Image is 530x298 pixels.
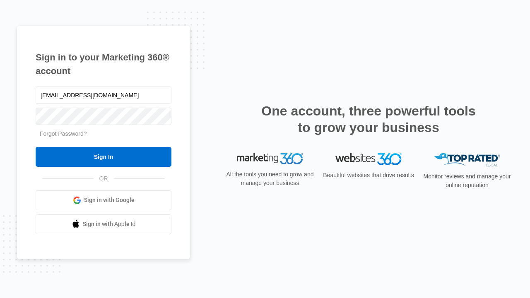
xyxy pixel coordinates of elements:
[36,147,171,167] input: Sign In
[84,196,135,204] span: Sign in with Google
[434,153,500,167] img: Top Rated Local
[83,220,136,228] span: Sign in with Apple Id
[36,190,171,210] a: Sign in with Google
[335,153,402,165] img: Websites 360
[259,103,478,136] h2: One account, three powerful tools to grow your business
[36,50,171,78] h1: Sign in to your Marketing 360® account
[94,174,114,183] span: OR
[36,214,171,234] a: Sign in with Apple Id
[36,87,171,104] input: Email
[322,171,415,180] p: Beautiful websites that drive results
[421,172,513,190] p: Monitor reviews and manage your online reputation
[40,130,87,137] a: Forgot Password?
[224,170,316,187] p: All the tools you need to grow and manage your business
[237,153,303,165] img: Marketing 360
